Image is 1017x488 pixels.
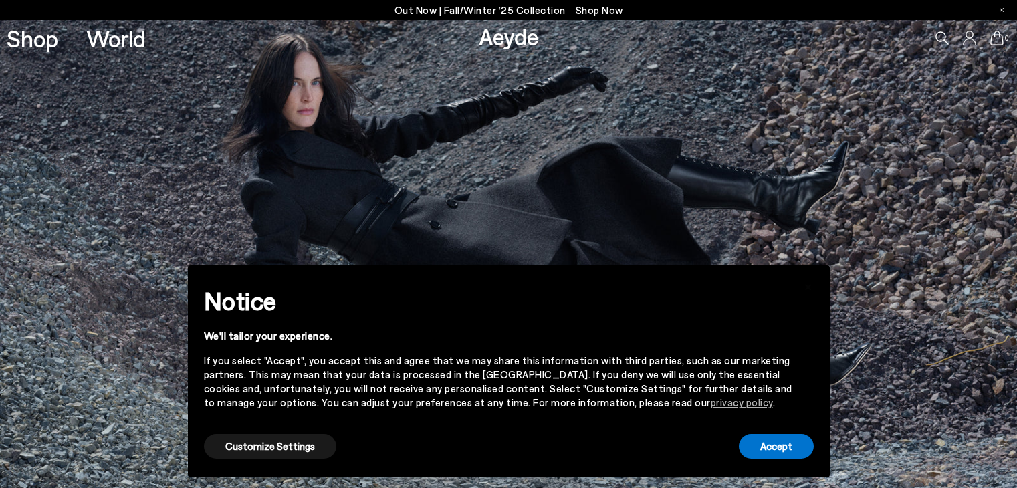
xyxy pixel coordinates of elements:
[479,22,539,50] a: Aeyde
[204,434,336,459] button: Customize Settings
[1004,35,1010,42] span: 0
[204,329,792,343] div: We'll tailor your experience.
[394,2,623,19] p: Out Now | Fall/Winter ‘25 Collection
[711,396,773,408] a: privacy policy
[7,27,58,50] a: Shop
[86,27,146,50] a: World
[204,283,792,318] h2: Notice
[576,4,623,16] span: Navigate to /collections/new-in
[739,434,814,459] button: Accept
[990,31,1004,45] a: 0
[792,269,824,301] button: Close this notice
[804,275,813,295] span: ×
[204,354,792,410] div: If you select "Accept", you accept this and agree that we may share this information with third p...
